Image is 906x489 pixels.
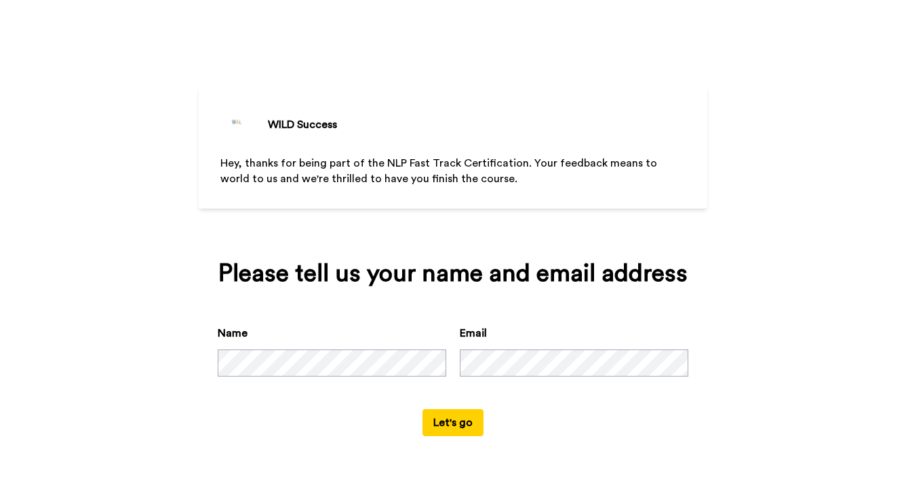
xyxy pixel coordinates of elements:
label: Email [460,325,487,341]
div: WILD Success [268,116,337,133]
div: Please tell us your name and email address [218,260,688,287]
button: Let's go [422,409,484,436]
label: Name [218,325,248,341]
span: Hey, thanks for being part of the NLP Fast Track Certification. Your feedback means to world to u... [220,158,660,184]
